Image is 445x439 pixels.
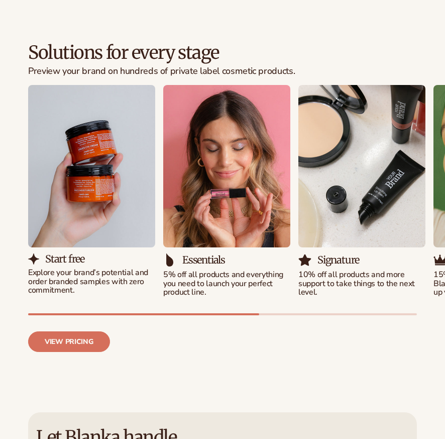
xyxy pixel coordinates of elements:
[317,255,359,265] h3: Signature
[28,331,110,352] a: View pricing
[163,253,176,267] img: Shopify Image 13
[298,271,425,297] p: 10% off all products and more support to take things to the next level.
[28,85,155,247] img: Shopify Image 10
[163,85,290,247] img: Shopify Image 12
[28,85,155,295] div: 1 / 5
[28,66,295,77] p: Preview your brand on hundreds of private label cosmetic products.
[28,269,155,295] p: Explore your brand’s potential and order branded samples with zero commitment.
[163,271,290,297] p: 5% off all products and everything you need to launch your perfect product line.
[298,253,311,267] img: Shopify Image 15
[298,85,425,297] div: 3 / 5
[45,254,84,264] h3: Start free
[163,85,290,297] div: 2 / 5
[28,253,39,265] img: Shopify Image 11
[182,255,225,265] h3: Essentials
[298,85,425,247] img: Shopify Image 14
[28,44,295,62] h2: Solutions for every stage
